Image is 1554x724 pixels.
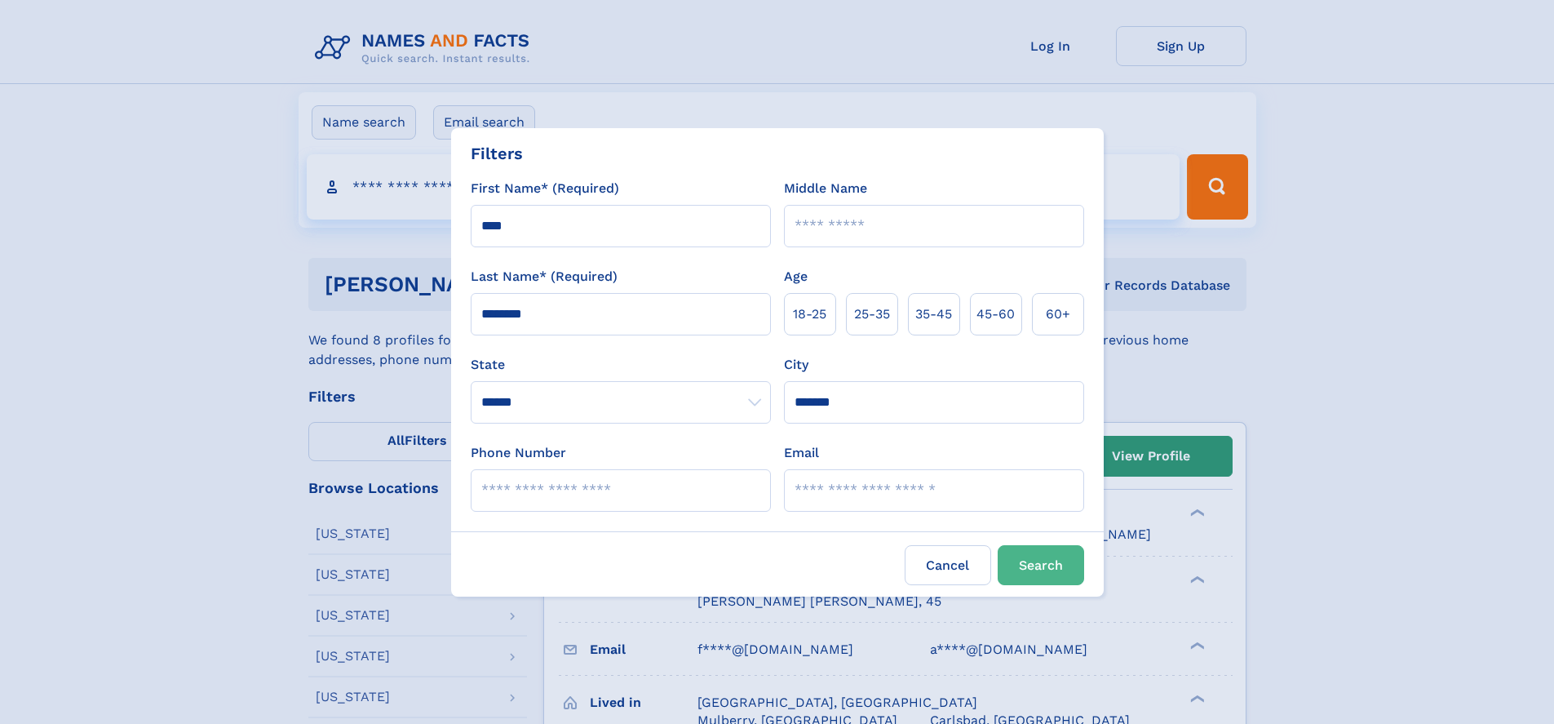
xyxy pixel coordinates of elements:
button: Search [998,545,1084,585]
label: First Name* (Required) [471,179,619,198]
label: City [784,355,808,375]
label: Middle Name [784,179,867,198]
span: 45‑60 [976,304,1015,324]
label: Email [784,443,819,463]
span: 60+ [1046,304,1070,324]
label: State [471,355,771,375]
label: Phone Number [471,443,566,463]
span: 35‑45 [915,304,952,324]
span: 18‑25 [793,304,826,324]
label: Last Name* (Required) [471,267,618,286]
label: Age [784,267,808,286]
div: Filters [471,141,523,166]
label: Cancel [905,545,991,585]
span: 25‑35 [854,304,890,324]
